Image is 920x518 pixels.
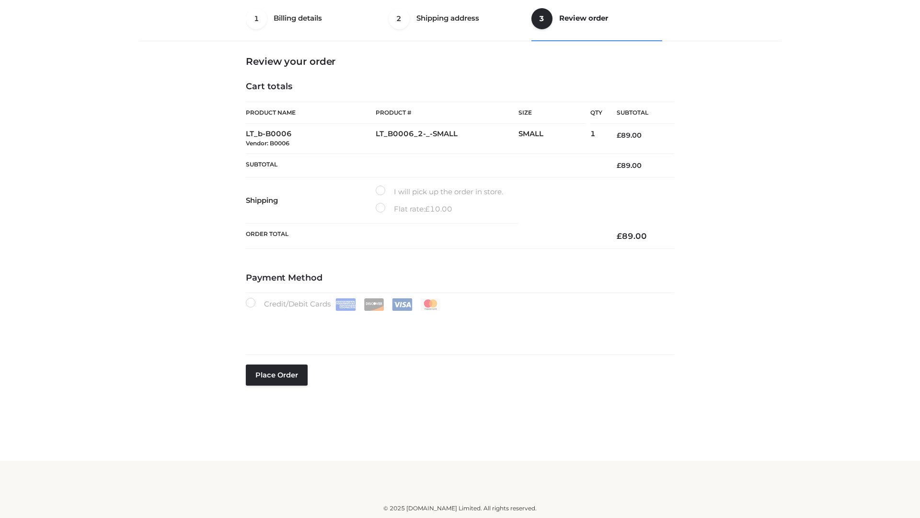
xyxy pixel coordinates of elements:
h3: Review your order [246,56,674,67]
iframe: Secure payment input frame [244,309,672,344]
h4: Cart totals [246,82,674,92]
span: £ [617,161,621,170]
bdi: 89.00 [617,131,642,140]
th: Subtotal [602,102,674,124]
span: £ [425,204,430,213]
th: Qty [590,102,602,124]
th: Shipping [246,177,376,224]
label: I will pick up the order in store. [376,186,503,198]
td: LT_b-B0006 [246,124,376,154]
img: Visa [392,298,413,311]
img: Amex [335,298,356,311]
td: LT_B0006_2-_-SMALL [376,124,518,154]
bdi: 89.00 [617,161,642,170]
span: £ [617,131,621,140]
td: SMALL [518,124,590,154]
h4: Payment Method [246,273,674,283]
bdi: 89.00 [617,231,647,241]
th: Order Total [246,224,602,249]
th: Subtotal [246,153,602,177]
label: Flat rate: [376,203,452,215]
th: Product Name [246,102,376,124]
span: £ [617,231,622,241]
div: © 2025 [DOMAIN_NAME] Limited. All rights reserved. [142,504,778,513]
th: Product # [376,102,518,124]
button: Place order [246,365,308,386]
bdi: 10.00 [425,204,452,213]
label: Credit/Debit Cards [246,298,442,311]
small: Vendor: B0006 [246,140,289,147]
th: Size [518,102,586,124]
td: 1 [590,124,602,154]
img: Mastercard [420,298,441,311]
img: Discover [364,298,384,311]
